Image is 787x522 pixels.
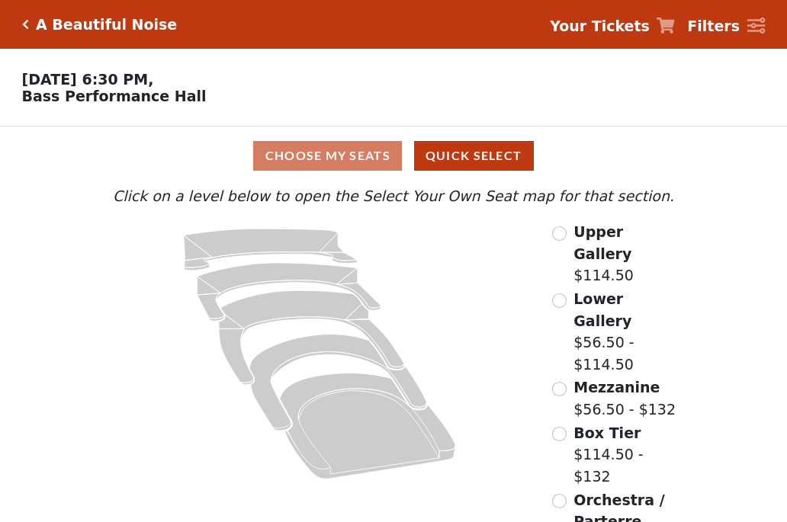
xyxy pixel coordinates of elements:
[573,290,631,329] span: Lower Gallery
[573,379,660,396] span: Mezzanine
[573,376,676,420] label: $56.50 - $132
[280,373,456,479] path: Orchestra / Parterre Circle - Seats Available: 27
[550,18,650,34] strong: Your Tickets
[36,16,177,34] h5: A Beautiful Noise
[687,18,740,34] strong: Filters
[573,288,678,375] label: $56.50 - $114.50
[550,15,675,37] a: Your Tickets
[184,229,358,271] path: Upper Gallery - Seats Available: 302
[414,141,534,171] button: Quick Select
[573,422,678,488] label: $114.50 - $132
[22,19,29,30] a: Click here to go back to filters
[573,424,641,441] span: Box Tier
[573,223,631,262] span: Upper Gallery
[687,15,765,37] a: Filters
[198,263,381,321] path: Lower Gallery - Seats Available: 63
[109,185,678,207] p: Click on a level below to open the Select Your Own Seat map for that section.
[573,221,678,287] label: $114.50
